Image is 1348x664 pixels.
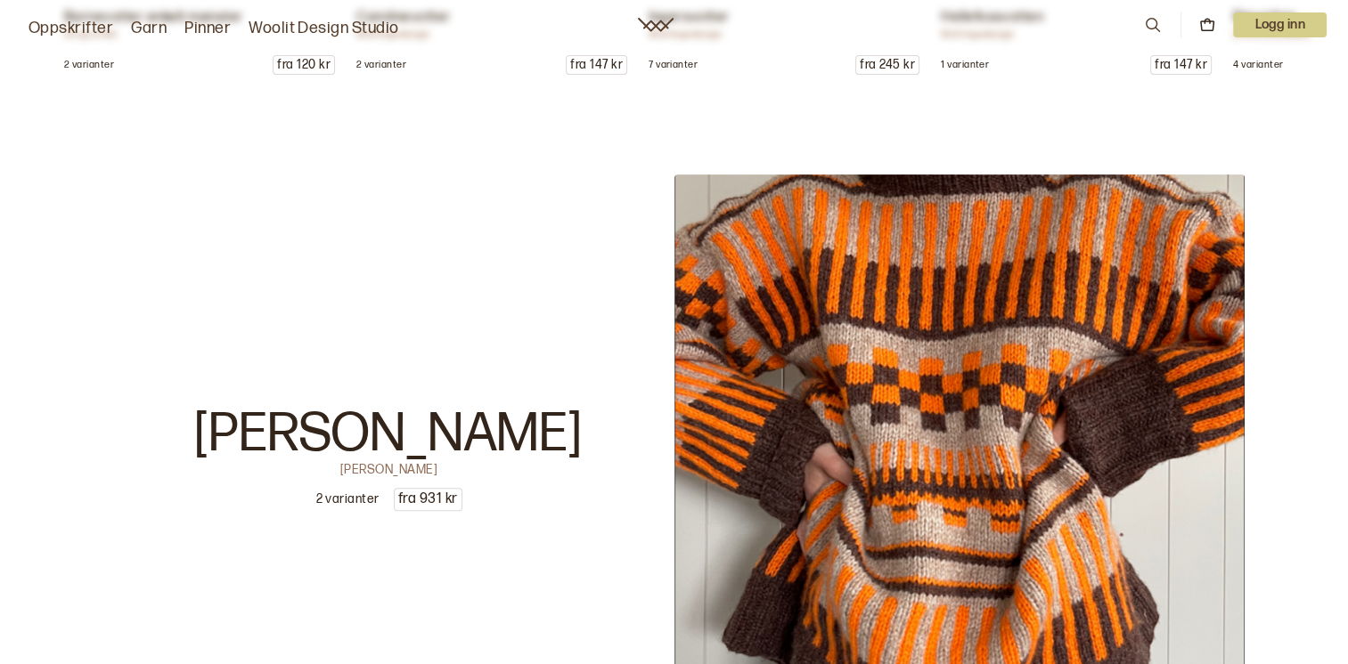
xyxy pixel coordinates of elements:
[638,18,674,32] a: Woolit
[356,59,406,71] p: 2 varianter
[567,56,626,74] p: fra 147 kr
[195,408,582,461] p: [PERSON_NAME]
[1151,56,1211,74] p: fra 147 kr
[131,16,167,41] a: Garn
[340,461,437,474] p: [PERSON_NAME]
[64,59,114,71] p: 2 varianter
[395,489,462,510] p: fra 931 kr
[1233,59,1283,71] p: 4 varianter
[649,59,698,71] p: 7 varianter
[856,56,919,74] p: fra 245 kr
[1233,12,1327,37] button: User dropdown
[1233,12,1327,37] p: Logg inn
[941,59,989,71] p: 1 varianter
[29,16,113,41] a: Oppskrifter
[249,16,399,41] a: Woolit Design Studio
[184,16,231,41] a: Pinner
[274,56,334,74] p: fra 120 kr
[315,490,379,508] p: 2 varianter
